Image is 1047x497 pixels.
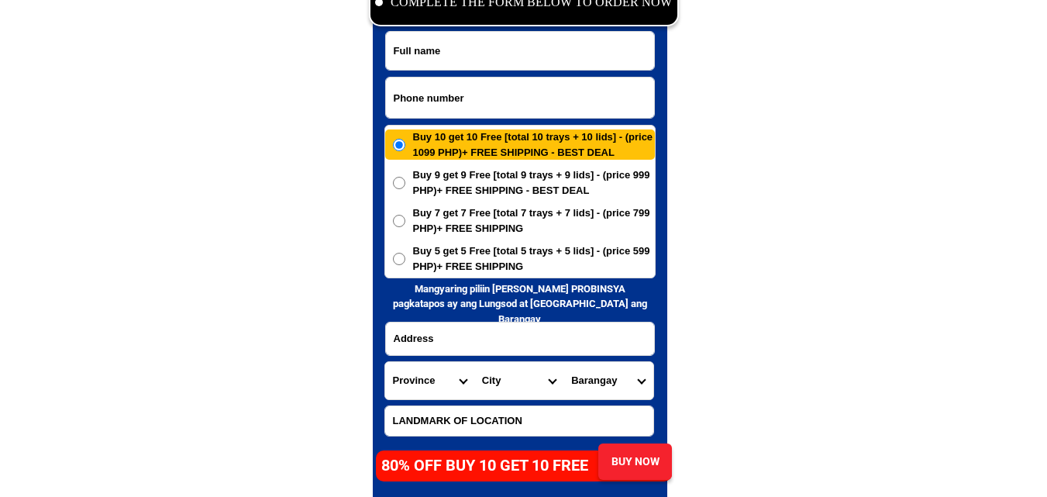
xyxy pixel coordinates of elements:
h4: 80% OFF BUY 10 GET 10 FREE [381,454,604,477]
input: Input phone_number [386,78,654,118]
input: Input full_name [386,32,654,70]
input: Buy 9 get 9 Free [total 9 trays + 9 lids] - (price 999 PHP)+ FREE SHIPPING - BEST DEAL [393,177,405,189]
input: Input LANDMARKOFLOCATION [385,406,653,436]
input: Buy 5 get 5 Free [total 5 trays + 5 lids] - (price 599 PHP)+ FREE SHIPPING [393,253,405,265]
select: Select commune [563,362,653,399]
select: Select province [385,362,474,399]
select: Select district [474,362,563,399]
span: Buy 10 get 10 Free [total 10 trays + 10 lids] - (price 1099 PHP)+ FREE SHIPPING - BEST DEAL [413,129,655,160]
span: Buy 9 get 9 Free [total 9 trays + 9 lids] - (price 999 PHP)+ FREE SHIPPING - BEST DEAL [413,167,655,198]
div: BUY NOW [598,454,672,470]
input: Buy 10 get 10 Free [total 10 trays + 10 lids] - (price 1099 PHP)+ FREE SHIPPING - BEST DEAL [393,139,405,151]
input: Input address [386,323,654,355]
span: Buy 7 get 7 Free [total 7 trays + 7 lids] - (price 799 PHP)+ FREE SHIPPING [413,205,655,236]
span: Buy 5 get 5 Free [total 5 trays + 5 lids] - (price 599 PHP)+ FREE SHIPPING [413,243,655,274]
input: Buy 7 get 7 Free [total 7 trays + 7 lids] - (price 799 PHP)+ FREE SHIPPING [393,215,405,227]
